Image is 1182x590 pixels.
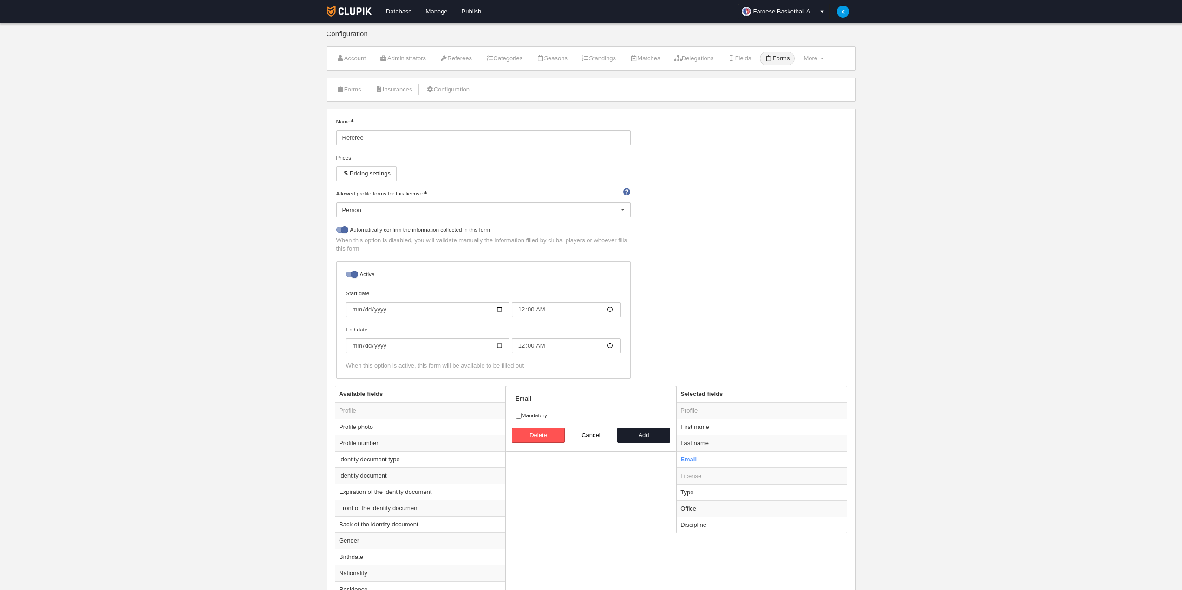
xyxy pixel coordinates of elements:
[336,236,631,253] p: When this option is disabled, you will validate manually the information filled by clubs, players...
[512,338,621,353] input: End date
[335,549,505,565] td: Birthdate
[677,419,847,435] td: First name
[722,52,756,65] a: Fields
[335,402,505,419] td: Profile
[335,467,505,484] td: Identity document
[336,226,631,236] label: Automatically confirm the information collected in this form
[346,338,509,353] input: End date
[346,302,509,317] input: Start date
[332,83,366,97] a: Forms
[677,435,847,451] td: Last name
[335,435,505,451] td: Profile number
[753,7,818,16] span: Faroese Basketball Association
[421,83,475,97] a: Configuration
[669,52,719,65] a: Delegations
[375,52,431,65] a: Administrators
[837,6,849,18] img: c2l6ZT0zMHgzMCZmcz05JnRleHQ9SyZiZz0wMzliZTU%3D.png
[625,52,665,65] a: Matches
[576,52,621,65] a: Standings
[336,189,631,198] label: Allowed profile forms for this license
[516,395,532,402] strong: Email
[803,55,817,62] span: More
[512,428,565,443] button: Delete
[335,419,505,435] td: Profile photo
[738,4,830,19] a: Faroese Basketball Association
[336,117,631,145] label: Name
[516,413,522,419] input: Mandatory
[332,52,371,65] a: Account
[617,428,670,443] button: Add
[531,52,573,65] a: Seasons
[336,154,631,162] div: Prices
[335,532,505,549] td: Gender
[335,451,505,467] td: Identity document type
[677,451,847,468] td: Email
[424,191,427,194] i: Mandatory
[742,7,751,16] img: OariP9kkekom.30x30.jpg
[677,500,847,517] td: Office
[346,362,621,370] div: When this option is active, this form will be available to be filled out
[335,516,505,532] td: Back of the identity document
[370,83,418,97] a: Insurances
[335,386,505,402] th: Available fields
[346,325,621,353] label: End date
[677,386,847,402] th: Selected fields
[336,130,631,145] input: Name
[335,500,505,516] td: Front of the identity document
[677,517,847,533] td: Discipline
[677,468,847,485] td: License
[481,52,528,65] a: Categories
[516,411,667,420] label: Mandatory
[335,565,505,581] td: Nationality
[512,302,621,317] input: Start date
[342,207,361,214] span: Person
[677,484,847,500] td: Type
[351,119,353,122] i: Mandatory
[346,270,621,281] label: Active
[327,6,372,17] img: Clupik
[435,52,477,65] a: Referees
[336,166,397,181] button: Pricing settings
[335,484,505,500] td: Expiration of the identity document
[327,30,856,46] div: Configuration
[760,52,795,65] a: Forms
[565,428,618,443] button: Cancel
[346,289,621,317] label: Start date
[798,52,829,65] a: More
[677,402,847,419] td: Profile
